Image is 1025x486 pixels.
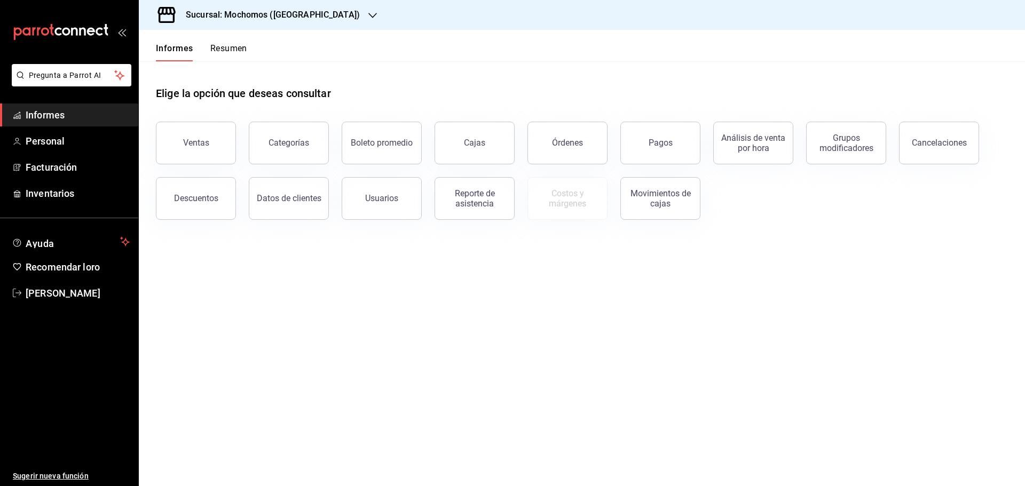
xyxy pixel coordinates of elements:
font: Pregunta a Parrot AI [29,71,101,79]
font: Boleto promedio [351,138,413,148]
font: Informes [156,43,193,53]
font: Pagos [649,138,673,148]
button: Pagos [620,122,700,164]
font: Análisis de venta por hora [721,133,785,153]
button: Reporte de asistencia [435,177,515,220]
a: Cajas [435,122,515,164]
button: Datos de clientes [249,177,329,220]
font: Informes [26,109,65,121]
button: Contrata inventarios para ver este informe [527,177,608,220]
font: Usuarios [365,193,398,203]
font: Personal [26,136,65,147]
font: Facturación [26,162,77,173]
font: Grupos modificadores [819,133,873,153]
font: Costos y márgenes [549,188,586,209]
button: Grupos modificadores [806,122,886,164]
button: Cancelaciones [899,122,979,164]
font: Inventarios [26,188,74,199]
button: Movimientos de cajas [620,177,700,220]
button: Descuentos [156,177,236,220]
button: Boleto promedio [342,122,422,164]
button: Categorías [249,122,329,164]
button: Ventas [156,122,236,164]
font: Resumen [210,43,247,53]
font: Sucursal: Mochomos ([GEOGRAPHIC_DATA]) [186,10,360,20]
a: Pregunta a Parrot AI [7,77,131,89]
font: Ayuda [26,238,54,249]
font: Ventas [183,138,209,148]
font: Datos de clientes [257,193,321,203]
font: Elige la opción que deseas consultar [156,87,331,100]
font: Cajas [464,138,486,148]
font: Categorías [269,138,309,148]
font: [PERSON_NAME] [26,288,100,299]
font: Sugerir nueva función [13,472,89,480]
div: pestañas de navegación [156,43,247,61]
font: Recomendar loro [26,261,100,273]
font: Movimientos de cajas [630,188,691,209]
font: Órdenes [552,138,583,148]
button: Pregunta a Parrot AI [12,64,131,86]
font: Cancelaciones [912,138,967,148]
button: Análisis de venta por hora [713,122,793,164]
font: Descuentos [174,193,218,203]
button: abrir_cajón_menú [117,28,126,36]
button: Órdenes [527,122,608,164]
button: Usuarios [342,177,422,220]
font: Reporte de asistencia [455,188,495,209]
